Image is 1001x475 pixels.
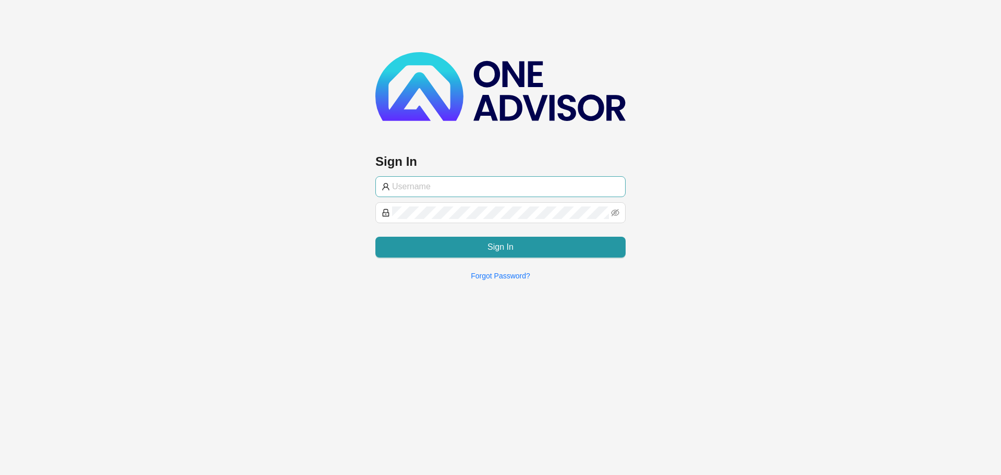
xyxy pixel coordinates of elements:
[392,180,619,193] input: Username
[382,209,390,217] span: lock
[375,52,626,121] img: b89e593ecd872904241dc73b71df2e41-logo-dark.svg
[611,209,619,217] span: eye-invisible
[375,237,626,258] button: Sign In
[382,182,390,191] span: user
[471,272,530,280] a: Forgot Password?
[487,241,514,253] span: Sign In
[375,153,626,170] h3: Sign In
